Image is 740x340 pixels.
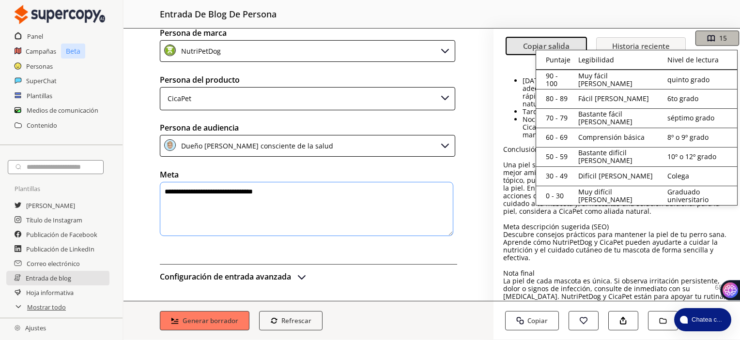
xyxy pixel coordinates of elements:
a: [PERSON_NAME] [26,198,75,213]
font: 70 - 79 [546,113,568,122]
font: Panel [27,32,43,41]
font: Hoja informativa [26,288,74,297]
img: Cerca [164,44,176,56]
font: Puntaje [546,55,570,64]
a: Medios de comunicación [27,103,98,118]
font: 15 [719,34,727,43]
font: entrada de blog de persona [160,8,277,20]
font: Refrescar [281,316,311,325]
img: Cerca [15,5,105,24]
font: Muy difícil [PERSON_NAME] [578,187,632,204]
font: Graduado universitario [667,187,709,204]
font: Copiar [527,316,548,325]
font: Descubre consejos prácticos para mantener la piel de tu perro sana. Aprende cómo NutriPetDog y Ci... [503,230,726,262]
font: Beta [66,46,80,56]
button: Historia reciente [596,37,686,55]
font: 0 - 30 [546,191,564,200]
font: séptimo grado [667,113,714,122]
font: Difícil [PERSON_NAME] [578,171,653,180]
font: Una piel sana es una inversión en el bienestar y la energía de tu mejor amigo. Con hábitos simple... [503,160,727,216]
font: 50 - 59 [546,152,568,161]
font: Nivel de lectura [667,55,719,64]
img: Abierto [296,271,308,282]
font: quinto grado [667,75,709,84]
font: Muy fácil [PERSON_NAME] [578,71,632,88]
font: CicaPet [168,94,191,103]
button: Copiar salida [506,37,587,56]
a: Mostrar todo [27,300,66,314]
font: Bastante fácil [PERSON_NAME] [578,109,632,126]
img: Cerca [439,91,451,103]
button: 15 [695,31,739,46]
font: Entrada de blog [26,274,71,282]
font: 8º o 9º grado [667,133,709,142]
img: Cerca [439,44,451,56]
font: [PERSON_NAME] [26,201,75,210]
font: Publicación de Facebook [26,230,97,239]
font: Legibilidad [578,55,614,64]
font: Contenido [27,121,57,130]
a: Publicación de Facebook [26,227,97,242]
button: lanzador de atlas [674,308,731,331]
font: 6809 [715,282,730,292]
font: 30 - 49 [546,171,568,180]
img: Cerca [439,139,451,151]
font: Fácil [PERSON_NAME] [578,94,649,103]
font: SuperChat [26,76,57,85]
a: Hoja informativa [26,285,74,300]
img: Cerca [164,139,176,151]
font: Meta [160,169,179,180]
font: Plantillas [27,91,52,100]
font: Plantillas [15,184,40,193]
font: Conclusión [503,145,539,154]
font: [DATE]: verifica que tu perro tenga agua fresca y la porción adecuada según la recomendación de N... [523,76,714,108]
font: Bastante difícil [PERSON_NAME] [578,148,632,165]
font: Configuración de entrada avanzada [160,271,291,282]
a: Título de Instagram [26,213,82,227]
font: Historia reciente [612,41,670,51]
font: Dueño [PERSON_NAME] consciente de la salud [181,141,333,150]
font: Publicación de LinkedIn [26,245,94,253]
font: 90 - 100 [546,71,558,88]
font: Persona de marca [160,28,227,38]
font: Correo electrónico [27,259,80,268]
a: Campañas [26,44,56,59]
font: Medios de comunicación [27,106,98,115]
font: 60 - 69 [546,133,568,142]
button: Copiar [505,311,559,330]
font: Título de Instagram [26,216,82,224]
font: Personas [26,62,53,71]
a: Entrada de blog [26,271,71,285]
font: Comprensión básica [578,133,645,142]
font: Colega [667,171,689,180]
font: Ajustes [25,324,46,332]
button: Refrescar [259,311,323,330]
a: Contenido [27,118,57,133]
font: Persona de audiencia [160,122,239,133]
font: Tarde: revisa la piel en busca de irritaciones o zonas sensibles. [523,107,728,116]
button: Generar borrador [160,311,249,330]
a: Panel [27,29,43,44]
img: Cerca [15,325,20,331]
font: Mostrar todo [27,303,66,311]
a: Correo electrónico [27,256,80,271]
a: Plantillas [27,89,52,103]
a: SuperChat [26,74,57,88]
font: Persona del producto [160,74,240,85]
font: Generar borrador [183,316,238,325]
font: Copiar salida [523,41,570,51]
font: 10º o 12º grado [667,152,716,161]
a: Personas [26,59,53,74]
a: Publicación de LinkedIn [26,242,94,256]
font: 6to grado [667,94,698,103]
font: Meta descripción sugerida (SEO) [503,222,609,231]
button: entradas avanzadas [160,269,308,284]
textarea: área de texto-área de texto [160,182,453,236]
font: Campañas [26,47,56,56]
font: 80 - 89 [546,94,568,103]
font: Noche: si hay áreas con rojeces o irritaciones leves, aplica CicaPet siguiendo las indicaciones y... [523,115,719,139]
font: NutriPetDog [181,46,221,56]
